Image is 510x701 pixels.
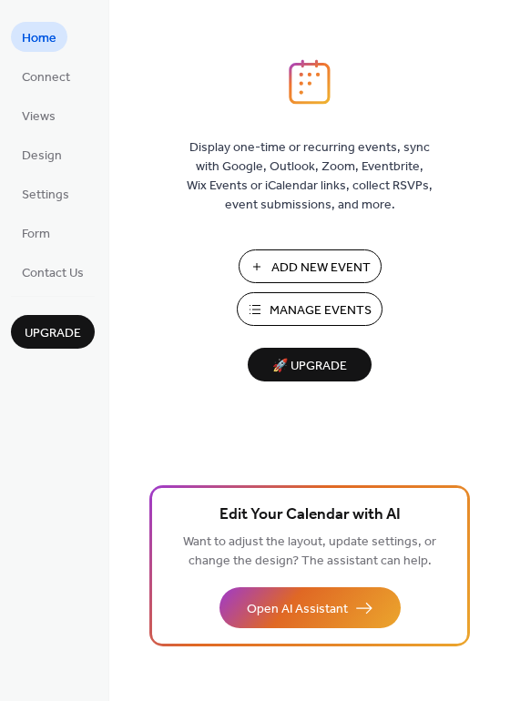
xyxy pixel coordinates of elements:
[219,587,401,628] button: Open AI Assistant
[22,107,56,127] span: Views
[22,29,56,48] span: Home
[11,61,81,91] a: Connect
[22,264,84,283] span: Contact Us
[11,22,67,52] a: Home
[22,68,70,87] span: Connect
[11,218,61,248] a: Form
[183,530,436,574] span: Want to adjust the layout, update settings, or change the design? The assistant can help.
[270,301,372,320] span: Manage Events
[247,600,348,619] span: Open AI Assistant
[22,225,50,244] span: Form
[259,354,361,379] span: 🚀 Upgrade
[237,292,382,326] button: Manage Events
[11,139,73,169] a: Design
[289,59,331,105] img: logo_icon.svg
[187,138,433,215] span: Display one-time or recurring events, sync with Google, Outlook, Zoom, Eventbrite, Wix Events or ...
[219,503,401,528] span: Edit Your Calendar with AI
[11,257,95,287] a: Contact Us
[22,186,69,205] span: Settings
[11,315,95,349] button: Upgrade
[271,259,371,278] span: Add New Event
[22,147,62,166] span: Design
[248,348,372,381] button: 🚀 Upgrade
[25,324,81,343] span: Upgrade
[11,178,80,208] a: Settings
[11,100,66,130] a: Views
[239,249,382,283] button: Add New Event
